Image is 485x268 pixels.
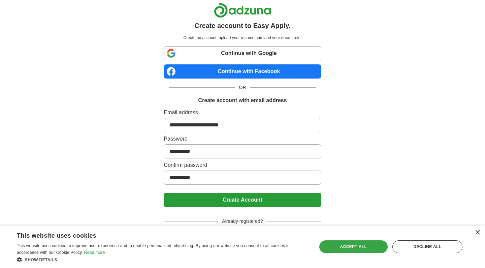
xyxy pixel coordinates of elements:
[25,258,57,262] span: Show details
[198,96,287,105] h1: Create account with email address
[392,240,462,253] div: Decline all
[194,21,291,31] h1: Create account to Easy Apply.
[164,135,321,143] label: Password
[218,218,267,225] span: Already registered?
[17,230,291,240] div: This website uses cookies
[165,35,320,41] p: Create an account, upload your resume and land your dream role.
[319,240,388,253] div: Accept all
[84,250,105,255] a: Read more, opens a new window
[235,84,250,91] span: OR
[164,46,321,60] a: Continue with Google
[164,64,321,79] a: Continue with Facebook
[164,161,321,169] label: Confirm password
[475,230,480,235] div: Close
[17,243,290,255] span: This website uses cookies to improve user experience and to enable personalised advertising. By u...
[164,109,321,117] label: Email address
[214,3,271,18] img: Adzuna logo
[164,193,321,207] button: Create Account
[17,256,308,263] div: Show details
